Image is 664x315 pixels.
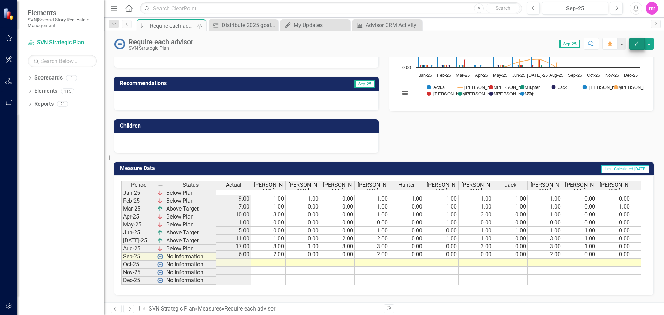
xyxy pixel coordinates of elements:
span: Period [131,182,147,188]
a: SVN Strategic Plan [149,305,195,312]
td: Nov-25 [121,269,156,277]
td: 9.00 [216,195,251,203]
td: 1.00 [251,195,286,203]
a: Reports [34,100,54,108]
a: Distribute 2025 goal plan templates to advisors [210,21,276,29]
path: Jan-25, 1. Bianca. [420,65,422,68]
div: Distribute 2025 goal plan templates to advisors [222,21,276,29]
div: SVN Strategic Plan [129,46,193,51]
td: 1.00 [355,227,389,235]
td: 1.00 [355,195,389,203]
td: 3.00 [251,243,286,251]
button: Show Actual [427,85,446,90]
td: [DATE]-25 [121,237,156,245]
td: 0.00 [597,227,631,235]
td: Apr-25 [121,213,156,221]
td: 5.00 [216,227,251,235]
td: 1.00 [389,211,424,219]
td: 1.00 [562,235,597,243]
text: [PERSON_NAME] [464,85,502,90]
div: » » [139,305,379,313]
img: KIVvID6XQLnem7Jwd5RGsJlsyZvnEO8ojW1w+8UqMjn4yonOQRrQskXCXGmASKTRYCiTqJOcojskkyr07L4Z+PfWUOM8Y5yiO... [157,246,163,251]
text: Mar-25 [456,73,470,78]
td: 17.00 [216,243,251,251]
td: 0.00 [389,203,424,211]
path: Jul-25, 3. Kelly . [538,59,539,68]
td: 1.00 [355,203,389,211]
td: 0.00 [493,219,528,227]
span: Jack [505,182,516,188]
td: 3.00 [459,243,493,251]
td: 1.00 [286,243,320,251]
span: [PERSON_NAME] [425,182,457,194]
div: Require each advisor [150,21,195,30]
td: 1.00 [355,211,389,219]
td: 0.00 [424,251,459,259]
td: 3.00 [251,211,286,219]
td: 0.00 [320,195,355,203]
img: 8DAGhfEEPCf229AAAAAElFTkSuQmCC [158,183,163,188]
td: 3.00 [528,243,562,251]
td: 0.00 [562,211,597,219]
button: Show Brian [458,85,475,90]
text: [PERSON_NAME] [496,92,533,96]
td: 1.00 [459,227,493,235]
text: [DATE]-25 [527,73,548,78]
td: 7.00 [216,203,251,211]
td: 1.00 [389,195,424,203]
td: 0.00 [528,219,562,227]
span: Sep-25 [354,80,375,88]
td: 2.00 [355,251,389,259]
span: [PERSON_NAME] [460,182,491,194]
img: KIVvID6XQLnem7Jwd5RGsJlsyZvnEO8ojW1w+8UqMjn4yonOQRrQskXCXGmASKTRYCiTqJOcojskkyr07L4Z+PfWUOM8Y5yiO... [157,198,163,204]
h3: Measure Data [120,165,340,172]
span: Sep-25 [559,40,580,48]
td: 0.00 [493,251,528,259]
text: [PERSON_NAME] [464,92,502,96]
td: 0.00 [286,211,320,219]
td: 0.00 [286,203,320,211]
td: 0.00 [562,251,597,259]
td: No Information [165,269,216,277]
td: 0.00 [597,235,631,243]
img: wPkqUstsMhMTgAAAABJRU5ErkJggg== [157,262,163,267]
button: Show Kelly [614,85,630,90]
button: Sep-25 [542,2,608,15]
td: Above Target [165,205,216,213]
td: 6.00 [216,251,251,259]
td: 11.00 [216,235,251,243]
td: 1.00 [562,243,597,251]
span: Elements [28,9,97,17]
text: [PERSON_NAME] [433,92,471,96]
img: KIVvID6XQLnem7Jwd5RGsJlsyZvnEO8ojW1w+8UqMjn4yonOQRrQskXCXGmASKTRYCiTqJOcojskkyr07L4Z+PfWUOM8Y5yiO... [157,214,163,220]
button: Show Jack [552,85,568,90]
button: Show Matthew [427,91,450,96]
td: 1.00 [597,203,631,211]
span: [PERSON_NAME] [356,182,388,194]
div: Advisor CRM Activity [366,21,420,29]
path: Apr-25, 1. Actual. [474,65,476,68]
text: Apr-25 [475,73,488,78]
td: 1.00 [528,211,562,219]
text: [PERSON_NAME] [620,85,658,90]
td: 0.00 [459,219,493,227]
button: View chart menu, Monthly Listings by Advisor [400,89,410,98]
td: 0.00 [562,203,597,211]
td: 2.00 [320,235,355,243]
td: 0.00 [562,219,597,227]
td: Below Plan [165,189,216,197]
td: 1.00 [424,203,459,211]
td: No Information [165,253,216,261]
td: Below Plan [165,213,216,221]
button: Show Bianca [489,85,509,90]
td: 0.00 [320,211,355,219]
text: Nov-25 [605,73,619,78]
td: 1.00 [424,211,459,219]
td: 1.00 [459,195,493,203]
span: [PERSON_NAME] [287,182,319,194]
td: 2.00 [251,251,286,259]
div: Require each advisor [224,305,275,312]
div: 115 [61,88,74,94]
td: Sep-25 [121,253,156,261]
td: No Information [165,261,216,269]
